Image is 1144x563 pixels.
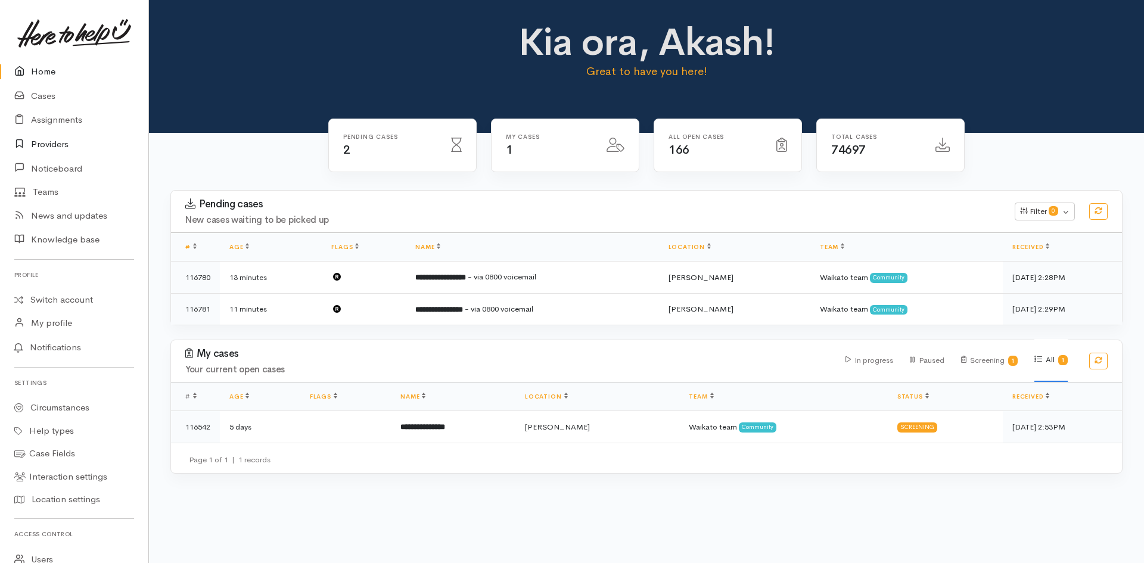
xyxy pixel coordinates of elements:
[415,243,440,251] a: Name
[845,340,894,382] div: In progress
[1015,203,1075,220] button: Filter0
[831,142,866,157] span: 74697
[910,340,944,382] div: Paused
[689,393,713,400] a: Team
[14,375,134,391] h6: Settings
[739,422,776,432] span: Community
[506,142,513,157] span: 1
[525,422,590,432] span: [PERSON_NAME]
[229,243,249,251] a: Age
[310,393,337,400] a: Flags
[185,198,1000,210] h3: Pending cases
[189,455,271,465] small: Page 1 of 1 1 records
[961,340,1018,382] div: Screening
[1011,357,1015,365] b: 1
[897,393,929,400] a: Status
[171,411,220,443] td: 116542
[171,293,220,325] td: 116781
[831,133,921,140] h6: Total cases
[810,262,1003,294] td: Waikato team
[185,365,831,375] h4: Your current open cases
[185,348,831,360] h3: My cases
[185,215,1000,225] h4: New cases waiting to be picked up
[185,243,197,251] a: #
[220,293,322,325] td: 11 minutes
[669,272,733,282] span: [PERSON_NAME]
[1012,393,1049,400] a: Received
[810,293,1003,325] td: Waikato team
[669,133,762,140] h6: All Open cases
[525,393,567,400] a: Location
[171,262,220,294] td: 116780
[1061,356,1065,364] b: 1
[412,63,881,80] p: Great to have you here!
[465,304,533,314] span: - via 0800 voicemail
[185,393,197,400] span: #
[897,422,937,432] div: Screening
[14,526,134,542] h6: Access control
[1003,411,1122,443] td: [DATE] 2:53PM
[400,393,425,400] a: Name
[343,142,350,157] span: 2
[1003,262,1122,294] td: [DATE] 2:28PM
[220,411,300,443] td: 5 days
[229,393,249,400] a: Age
[232,455,235,465] span: |
[679,411,887,443] td: Waikato team
[1003,293,1122,325] td: [DATE] 2:29PM
[669,142,689,157] span: 166
[468,272,536,282] span: - via 0800 voicemail
[14,267,134,283] h6: Profile
[1034,339,1068,382] div: All
[412,21,881,63] h1: Kia ora, Akash!
[220,262,322,294] td: 13 minutes
[343,133,437,140] h6: Pending cases
[331,243,359,251] a: Flags
[1012,243,1049,251] a: Received
[1049,206,1058,216] span: 0
[870,305,907,315] span: Community
[870,273,907,282] span: Community
[669,243,711,251] a: Location
[506,133,592,140] h6: My cases
[820,243,844,251] a: Team
[669,304,733,314] span: [PERSON_NAME]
